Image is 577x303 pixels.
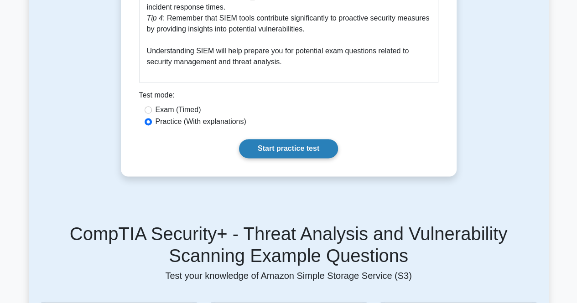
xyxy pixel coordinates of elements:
p: Test your knowledge of Amazon Simple Storage Service (S3) [40,270,538,281]
label: Practice (With explanations) [156,116,246,127]
h5: CompTIA Security+ - Threat Analysis and Vulnerability Scanning Example Questions [40,222,538,266]
i: Tip 4 [147,14,163,22]
div: Test mode: [139,90,438,104]
label: Exam (Timed) [156,104,201,115]
a: Start practice test [239,139,338,158]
